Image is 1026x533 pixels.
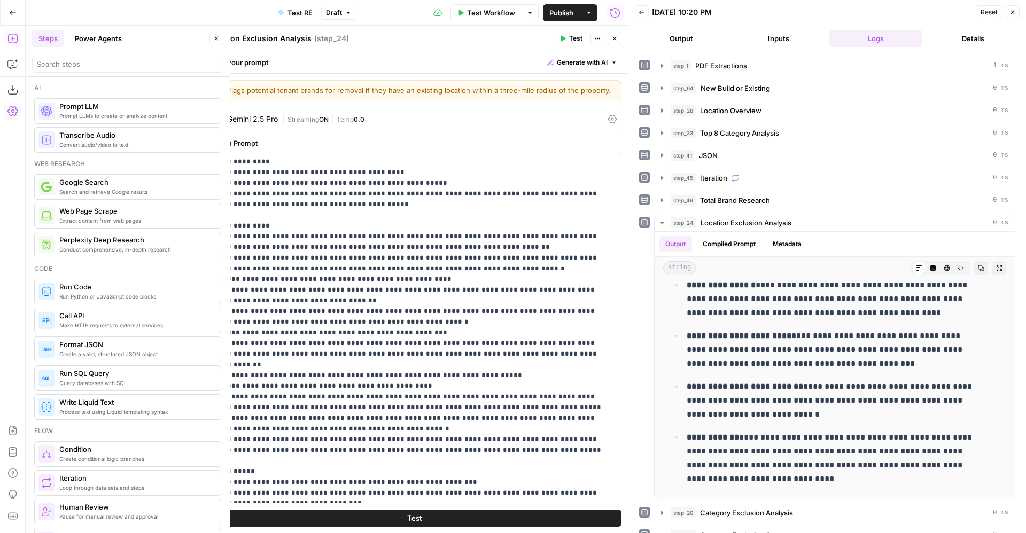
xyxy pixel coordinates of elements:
span: JSON [699,150,718,161]
span: Prompt LLM [59,101,212,112]
span: Process text using Liquid templating syntax [59,407,212,416]
div: Web research [34,159,221,169]
span: Pause for manual review and approval [59,512,212,521]
span: Streaming [287,115,319,123]
span: Transcribe Audio [59,130,212,140]
div: Code [34,264,221,273]
span: Create a valid, structured JSON object [59,350,212,358]
span: Make HTTP requests to external services [59,321,212,330]
span: string [663,261,696,275]
button: Output [659,236,692,252]
span: Call API [59,310,212,321]
button: 0 ms [655,124,1015,142]
button: 0 ms [655,214,1015,231]
span: 0 ms [993,128,1008,138]
span: Generate with AI [557,58,608,67]
span: Web Page Scrape [59,206,212,216]
button: Test RE [271,4,319,21]
span: Test [569,34,582,43]
span: 0.0 [354,115,364,123]
span: 1 ms [993,61,1008,70]
span: Write Liquid Text [59,397,212,407]
span: Location Overview [700,105,761,116]
button: Output [635,30,728,47]
button: Inputs [732,30,825,47]
button: Test [207,510,621,527]
span: Create conditional logic branches [59,454,212,463]
button: Test Workflow [450,4,522,21]
span: step_41 [671,150,695,161]
div: 0 ms [655,232,1015,499]
span: Total Brand Research [700,195,770,206]
button: Power Agents [68,30,128,47]
span: Test Workflow [467,7,515,18]
span: step_28 [671,105,696,116]
textarea: Location Exclusion Analysis [208,33,312,44]
span: Publish [549,7,573,18]
input: Search steps [37,59,219,69]
span: | [329,113,337,124]
span: Reset [981,7,998,17]
button: Draft [321,6,356,20]
button: 0 ms [655,102,1015,119]
div: Ai [34,83,221,93]
span: Test RE [287,7,313,18]
span: 0 ms [993,83,1008,93]
button: Test [555,32,587,45]
span: step_64 [671,83,696,93]
span: Prompt LLMs to create or analyze content [59,112,212,120]
span: Convert audio/video to text [59,140,212,149]
span: Condition [59,444,212,454]
button: Publish [543,4,580,21]
button: Logs [829,30,922,47]
span: New Build or Existing [701,83,770,93]
span: Top 8 Category Analysis [700,128,779,138]
button: Generate with AI [543,56,621,69]
button: Steps [32,30,64,47]
span: Google Search [59,177,212,187]
span: Loop through data sets and steps [59,483,212,492]
span: Test [407,513,422,523]
span: 0 ms [993,195,1008,205]
button: Reset [976,5,1002,19]
label: System Prompt [207,138,621,148]
span: Extract content from web pages [59,216,212,225]
div: Gemini 2.5 Pro [227,115,278,123]
span: step_24 [671,217,696,228]
button: 0 ms [655,504,1015,521]
span: ( step_24 ) [314,33,349,44]
span: Conduct comprehensive, in-depth research [59,245,212,254]
span: Run SQL Query [59,368,212,379]
span: Category Exclusion Analysis [700,507,793,518]
span: 0 ms [993,106,1008,115]
span: Run Python or JavaScript code blocks [59,292,212,301]
button: Metadata [766,236,808,252]
span: step_1 [671,60,691,71]
span: 0 ms [993,508,1008,518]
button: 1 ms [655,57,1015,74]
span: | [282,113,287,124]
button: 0 ms [655,80,1015,97]
textarea: Flags potential tenant brands for removal if they have an existing location within a three-mile r... [227,85,615,96]
button: Compiled Prompt [696,236,762,252]
button: 0 ms [655,169,1015,186]
span: 0 ms [993,218,1008,228]
span: step_20 [671,507,696,518]
span: PDF Extractions [695,60,747,71]
span: Run Code [59,281,212,292]
span: Iteration [700,173,727,183]
span: Temp [337,115,354,123]
span: Iteration [59,473,212,483]
span: step_45 [671,173,696,183]
span: Search and retrieve Google results [59,187,212,196]
span: Query databases with SQL [59,379,212,387]
button: Details [927,30,1020,47]
span: ON [319,115,329,123]
span: Format JSON [59,339,212,350]
span: step_33 [671,128,696,138]
span: 0 ms [993,151,1008,160]
div: Write your prompt [201,51,628,73]
div: Flow [34,426,221,436]
button: 0 ms [655,192,1015,209]
button: 0 ms [655,147,1015,164]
